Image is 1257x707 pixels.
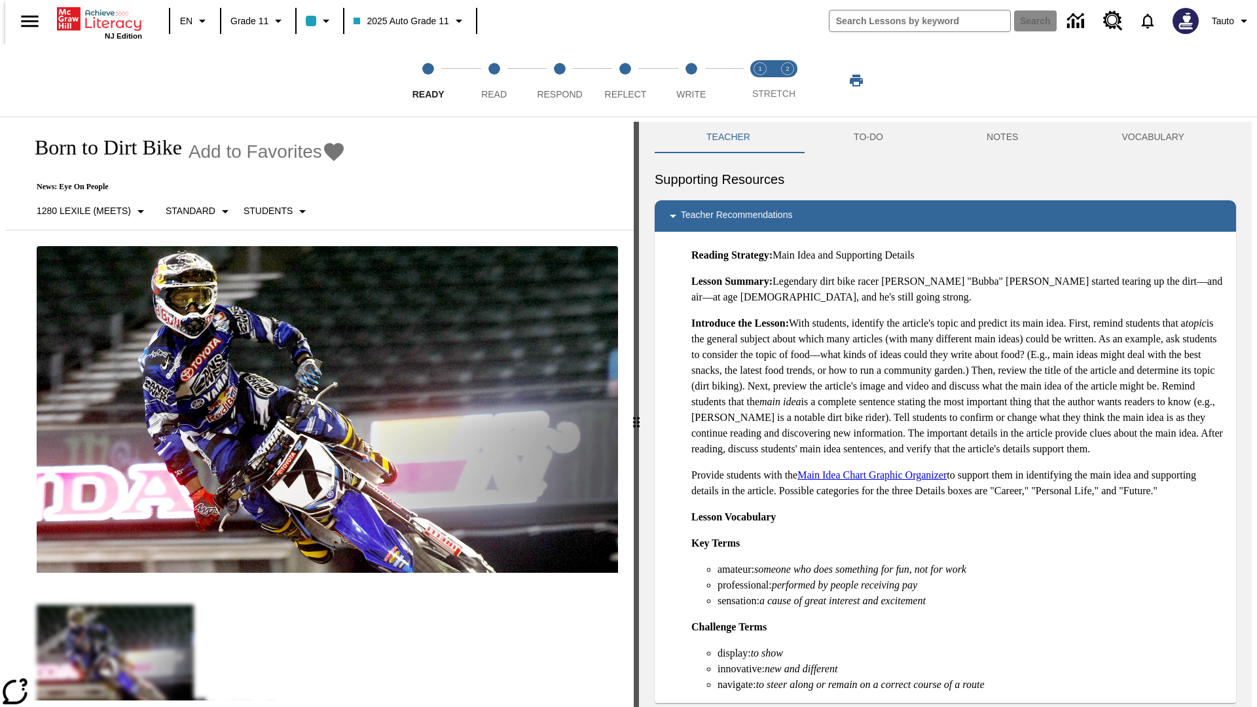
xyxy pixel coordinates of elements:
button: Stretch Read step 1 of 2 [741,45,779,117]
a: Notifications [1131,4,1165,38]
span: Ready [412,89,445,100]
span: Reflect [605,89,647,100]
div: Home [57,5,142,40]
span: Write [676,89,706,100]
p: Main Idea and Supporting Details [691,247,1226,263]
button: Print [835,69,877,92]
span: EN [180,14,192,28]
li: innovative: [718,661,1226,677]
button: Teacher [655,122,802,153]
button: Open side menu [10,2,49,41]
h6: Supporting Resources [655,169,1236,190]
em: a cause of great interest and excitement [759,595,926,606]
div: activity [639,122,1252,707]
span: Add to Favorites [189,141,322,162]
button: Add to Favorites - Born to Dirt Bike [189,140,346,163]
strong: Lesson Summary: [691,276,773,287]
strong: Challenge Terms [691,621,767,632]
strong: Reading Strategy: [691,249,773,261]
p: 1280 Lexile (Meets) [37,204,131,218]
span: Respond [537,89,582,100]
p: Teacher Recommendations [681,208,792,224]
span: Grade 11 [230,14,268,28]
button: Stretch Respond step 2 of 2 [769,45,807,117]
button: Respond step 3 of 5 [522,45,598,117]
li: sensation: [718,593,1226,609]
a: Resource Center, Will open in new tab [1095,3,1131,39]
button: Write step 5 of 5 [653,45,729,117]
button: Class: 2025 Auto Grade 11, Select your class [348,9,471,33]
span: STRETCH [752,88,795,99]
button: Profile/Settings [1207,9,1257,33]
li: navigate: [718,677,1226,693]
p: Provide students with the to support them in identifying the main idea and supporting details in ... [691,467,1226,499]
button: Select Student [238,200,316,223]
span: Read [481,89,507,100]
div: Instructional Panel Tabs [655,122,1236,153]
li: amateur: [718,562,1226,577]
img: Avatar [1173,8,1199,34]
li: display: [718,645,1226,661]
button: Select a new avatar [1165,4,1207,38]
em: new and different [765,663,837,674]
text: 2 [786,65,789,72]
em: someone who does something for fun, not for work [754,564,966,575]
button: Grade: Grade 11, Select a grade [225,9,291,33]
button: Reflect step 4 of 5 [587,45,663,117]
strong: Key Terms [691,537,740,549]
em: performed by people receiving pay [772,579,917,590]
div: reading [5,122,634,700]
button: Language: EN, Select a language [174,9,216,33]
p: With students, identify the article's topic and predict its main idea. First, remind students tha... [691,316,1226,457]
span: NJ Edition [105,32,142,40]
div: Press Enter or Spacebar and then press right and left arrow keys to move the slider [634,122,639,707]
text: 1 [758,65,761,72]
p: Legendary dirt bike racer [PERSON_NAME] "Bubba" [PERSON_NAME] started tearing up the dirt—and air... [691,274,1226,305]
a: Main Idea Chart Graphic Organizer [797,469,947,480]
button: Scaffolds, Standard [160,200,238,223]
p: Standard [166,204,215,218]
em: to steer along or remain on a correct course of a route [756,679,985,690]
p: Students [244,204,293,218]
button: NOTES [935,122,1070,153]
button: VOCABULARY [1070,122,1236,153]
span: 2025 Auto Grade 11 [354,14,448,28]
button: Select Lexile, 1280 Lexile (Meets) [31,200,154,223]
em: to show [751,647,783,659]
li: professional: [718,577,1226,593]
p: News: Eye On People [21,182,346,192]
em: topic [1186,317,1207,329]
strong: Lesson Vocabulary [691,511,776,522]
input: search field [829,10,1010,31]
a: Data Center [1059,3,1095,39]
button: Ready step 1 of 5 [390,45,466,117]
img: Motocross racer James Stewart flies through the air on his dirt bike. [37,246,618,573]
strong: Introduce the Lesson: [691,317,789,329]
h1: Born to Dirt Bike [21,136,182,160]
span: Tauto [1212,14,1234,28]
button: Read step 2 of 5 [456,45,532,117]
button: Class color is light blue. Change class color [301,9,339,33]
button: TO-DO [802,122,935,153]
div: Teacher Recommendations [655,200,1236,232]
em: main idea [759,396,801,407]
